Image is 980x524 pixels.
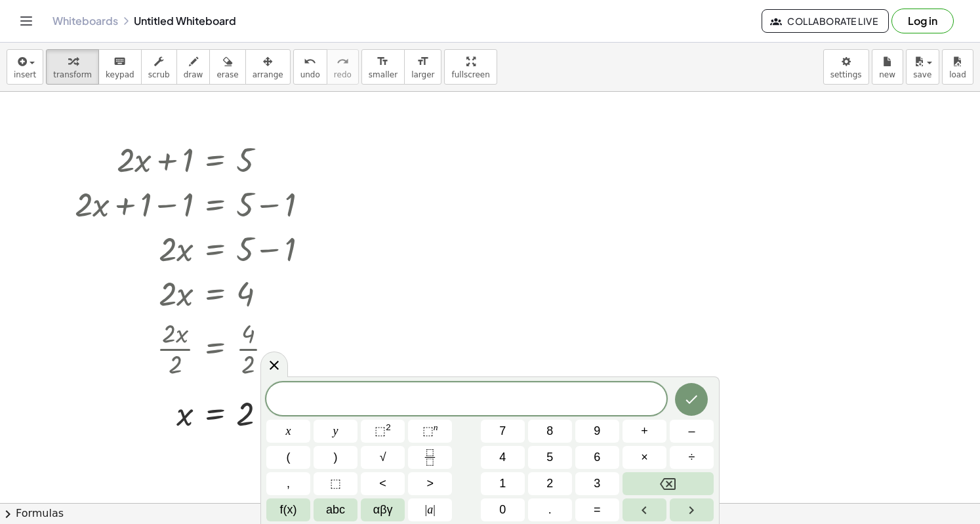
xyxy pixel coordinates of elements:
[499,501,506,519] span: 0
[334,449,338,466] span: )
[300,70,320,79] span: undo
[879,70,895,79] span: new
[906,49,939,85] button: save
[314,472,357,495] button: Placeholder
[326,501,345,519] span: abc
[913,70,931,79] span: save
[689,449,695,466] span: ÷
[280,501,297,519] span: f(x)
[408,420,452,443] button: Superscript
[14,70,36,79] span: insert
[253,70,283,79] span: arrange
[334,70,352,79] span: redo
[575,472,619,495] button: 3
[216,70,238,79] span: erase
[451,70,489,79] span: fullscreen
[891,9,954,33] button: Log in
[594,422,600,440] span: 9
[375,424,386,437] span: ⬚
[176,49,211,85] button: draw
[266,446,310,469] button: (
[304,54,316,70] i: undo
[762,9,889,33] button: Collaborate Live
[623,498,666,521] button: Left arrow
[209,49,245,85] button: erase
[53,70,92,79] span: transform
[670,498,714,521] button: Right arrow
[141,49,177,85] button: scrub
[98,49,142,85] button: keyboardkeypad
[380,449,386,466] span: √
[528,446,572,469] button: 5
[830,70,862,79] span: settings
[499,475,506,493] span: 1
[688,422,695,440] span: –
[942,49,973,85] button: load
[594,449,600,466] span: 6
[675,383,708,416] button: Done
[330,475,341,493] span: ⬚
[386,422,391,432] sup: 2
[623,472,714,495] button: Backspace
[773,15,878,27] span: Collaborate Live
[641,422,648,440] span: +
[377,54,389,70] i: format_size
[670,420,714,443] button: Minus
[422,424,434,437] span: ⬚
[528,420,572,443] button: 8
[287,475,290,493] span: ,
[425,501,436,519] span: a
[411,70,434,79] span: larger
[434,422,438,432] sup: n
[546,449,553,466] span: 5
[361,49,405,85] button: format_sizesmaller
[408,472,452,495] button: Greater than
[293,49,327,85] button: undoundo
[575,498,619,521] button: Equals
[641,449,648,466] span: ×
[287,449,291,466] span: (
[499,422,506,440] span: 7
[433,503,436,516] span: |
[314,420,357,443] button: y
[184,70,203,79] span: draw
[333,422,338,440] span: y
[361,498,405,521] button: Greek alphabet
[575,420,619,443] button: 9
[623,446,666,469] button: Times
[426,475,434,493] span: >
[337,54,349,70] i: redo
[266,472,310,495] button: ,
[499,449,506,466] span: 4
[379,475,386,493] span: <
[949,70,966,79] span: load
[546,422,553,440] span: 8
[594,501,601,519] span: =
[623,420,666,443] button: Plus
[404,49,441,85] button: format_sizelarger
[113,54,126,70] i: keyboard
[528,472,572,495] button: 2
[327,49,359,85] button: redoredo
[7,49,43,85] button: insert
[245,49,291,85] button: arrange
[872,49,903,85] button: new
[594,475,600,493] span: 3
[548,501,552,519] span: .
[546,475,553,493] span: 2
[823,49,869,85] button: settings
[361,420,405,443] button: Squared
[361,472,405,495] button: Less than
[481,420,525,443] button: 7
[575,446,619,469] button: 6
[266,498,310,521] button: Functions
[528,498,572,521] button: .
[46,49,99,85] button: transform
[314,446,357,469] button: )
[106,70,134,79] span: keypad
[481,472,525,495] button: 1
[52,14,118,28] a: Whiteboards
[425,503,428,516] span: |
[16,10,37,31] button: Toggle navigation
[361,446,405,469] button: Square root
